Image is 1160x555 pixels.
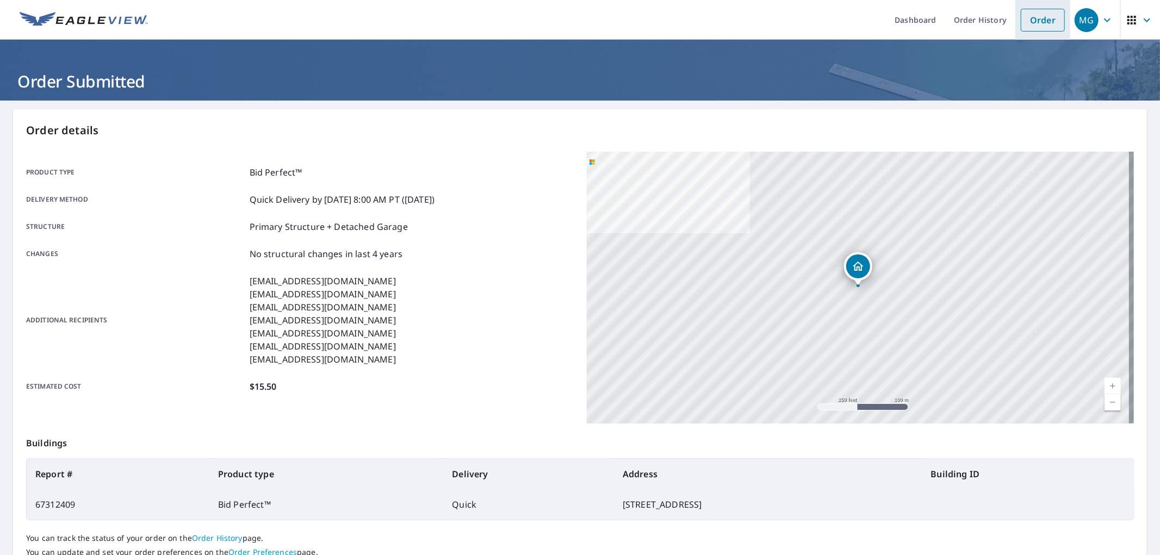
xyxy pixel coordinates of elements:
th: Report # [27,459,209,489]
p: Quick Delivery by [DATE] 8:00 AM PT ([DATE]) [250,193,435,206]
p: [EMAIL_ADDRESS][DOMAIN_NAME] [250,327,396,340]
p: No structural changes in last 4 years [250,247,403,260]
td: [STREET_ADDRESS] [614,489,922,520]
p: Structure [26,220,245,233]
th: Delivery [443,459,614,489]
p: Estimated cost [26,380,245,393]
p: $15.50 [250,380,277,393]
p: Primary Structure + Detached Garage [250,220,408,233]
p: Delivery method [26,193,245,206]
p: Order details [26,122,1134,139]
img: EV Logo [20,12,148,28]
a: Order [1021,9,1065,32]
a: Current Level 17, Zoom Out [1105,394,1121,410]
a: Order History [192,533,243,543]
p: You can track the status of your order on the page. [26,533,1134,543]
a: Current Level 17, Zoom In [1105,378,1121,394]
h1: Order Submitted [13,70,1147,92]
p: [EMAIL_ADDRESS][DOMAIN_NAME] [250,340,396,353]
p: [EMAIL_ADDRESS][DOMAIN_NAME] [250,275,396,288]
div: Dropped pin, building 1, Residential property, 22701 SW 9th St Boca Raton, FL 33433 [844,252,872,286]
p: Additional recipients [26,275,245,366]
p: Changes [26,247,245,260]
th: Product type [209,459,443,489]
p: [EMAIL_ADDRESS][DOMAIN_NAME] [250,301,396,314]
th: Address [614,459,922,489]
td: Quick [443,489,614,520]
th: Building ID [922,459,1133,489]
td: 67312409 [27,489,209,520]
p: Bid Perfect™ [250,166,302,179]
p: Buildings [26,423,1134,458]
p: [EMAIL_ADDRESS][DOMAIN_NAME] [250,353,396,366]
td: Bid Perfect™ [209,489,443,520]
p: Product type [26,166,245,179]
p: [EMAIL_ADDRESS][DOMAIN_NAME] [250,314,396,327]
p: [EMAIL_ADDRESS][DOMAIN_NAME] [250,288,396,301]
div: MG [1075,8,1099,32]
